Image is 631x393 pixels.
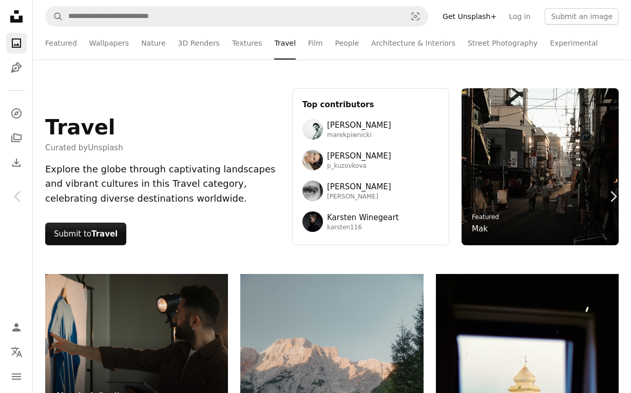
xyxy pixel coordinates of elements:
a: Get Unsplash+ [436,8,503,25]
a: Avatar of user Karsten WinegeartKarsten Winegeartkarsten116 [302,211,439,232]
a: Log in / Sign up [6,317,27,338]
h1: Travel [45,115,123,140]
div: Explore the globe through captivating landscapes and vibrant cultures in this Travel category, ce... [45,162,280,206]
h3: Top contributors [302,99,439,111]
button: Language [6,342,27,362]
span: [PERSON_NAME] [327,181,391,193]
img: Avatar of user Marek Piwnicki [302,119,323,140]
a: Wallpapers [89,27,129,60]
button: Submit toTravel [45,223,126,245]
span: Karsten Winegeart [327,211,399,224]
span: Curated by [45,142,123,154]
a: Log in [503,8,537,25]
a: Avatar of user Polina Kuzovkova[PERSON_NAME]p_kuzovkova [302,150,439,170]
img: Avatar of user Francesco Ungaro [302,181,323,201]
a: Street Photography [468,27,538,60]
span: [PERSON_NAME] [327,119,391,131]
button: Submit an image [545,8,619,25]
a: People [335,27,359,60]
a: Featured [472,213,499,221]
button: Menu [6,366,27,387]
span: [PERSON_NAME] [327,193,391,201]
a: 3D Renders [178,27,220,60]
a: Collections [6,128,27,148]
form: Find visuals sitewide [45,6,428,27]
img: Avatar of user Karsten Winegeart [302,211,323,232]
button: Search Unsplash [46,7,63,26]
a: Textures [232,27,262,60]
span: marekpiwnicki [327,131,391,140]
button: Visual search [403,7,428,26]
span: [PERSON_NAME] [327,150,391,162]
a: Illustrations [6,57,27,78]
a: Experimental [550,27,598,60]
a: Next [595,147,631,246]
a: Unsplash [88,143,123,152]
a: Film [308,27,322,60]
a: Featured [45,27,77,60]
a: Explore [6,103,27,124]
strong: Travel [91,229,118,239]
a: Photos [6,33,27,53]
img: Avatar of user Polina Kuzovkova [302,150,323,170]
span: karsten116 [327,224,399,232]
a: Architecture & Interiors [371,27,455,60]
a: Mak [472,223,488,235]
a: Avatar of user Marek Piwnicki[PERSON_NAME]marekpiwnicki [302,119,439,140]
span: p_kuzovkova [327,162,391,170]
a: Avatar of user Francesco Ungaro[PERSON_NAME][PERSON_NAME] [302,181,439,201]
a: Nature [141,27,165,60]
